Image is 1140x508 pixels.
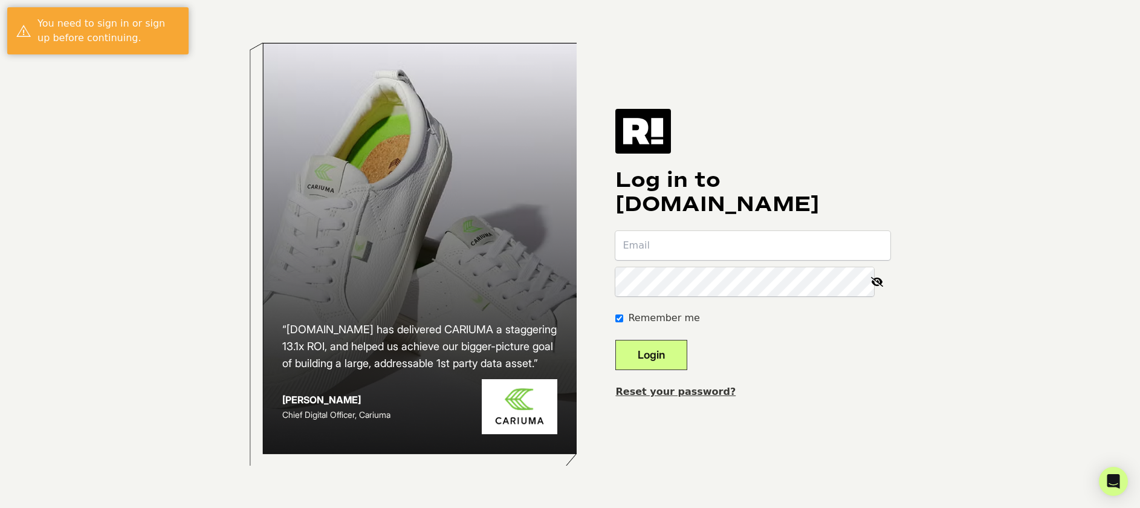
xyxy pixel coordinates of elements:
button: Login [615,340,687,370]
span: Chief Digital Officer, Cariuma [282,409,390,420]
h2: “[DOMAIN_NAME] has delivered CARIUMA a staggering 13.1x ROI, and helped us achieve our bigger-pic... [282,321,558,372]
div: You need to sign in or sign up before continuing. [37,16,180,45]
a: Reset your password? [615,386,736,397]
input: Email [615,231,890,260]
img: Cariuma [482,379,557,434]
strong: [PERSON_NAME] [282,394,361,406]
h1: Log in to [DOMAIN_NAME] [615,168,890,217]
div: Open Intercom Messenger [1099,467,1128,496]
img: Retention.com [615,109,671,154]
label: Remember me [628,311,699,325]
